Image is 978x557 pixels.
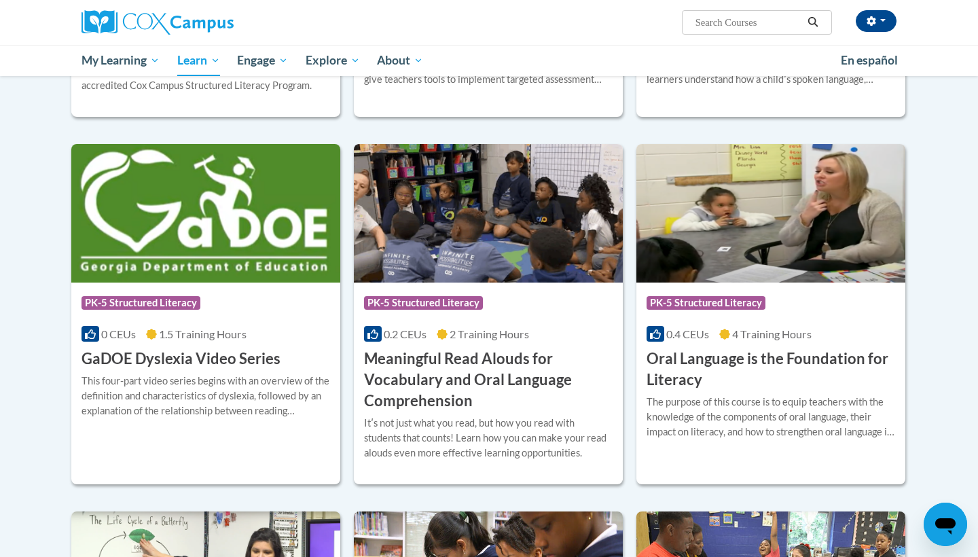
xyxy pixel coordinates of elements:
[364,296,483,310] span: PK-5 Structured Literacy
[647,296,765,310] span: PK-5 Structured Literacy
[71,144,340,283] img: Course Logo
[803,14,823,31] button: Search
[81,296,200,310] span: PK-5 Structured Literacy
[81,52,160,69] span: My Learning
[354,144,623,484] a: Course LogoPK-5 Structured Literacy0.2 CEUs2 Training Hours Meaningful Read Alouds for Vocabulary...
[81,10,340,35] a: Cox Campus
[732,327,812,340] span: 4 Training Hours
[856,10,896,32] button: Account Settings
[377,52,423,69] span: About
[81,10,234,35] img: Cox Campus
[841,53,898,67] span: En español
[636,144,905,283] img: Course Logo
[306,52,360,69] span: Explore
[369,45,433,76] a: About
[101,327,136,340] span: 0 CEUs
[159,327,247,340] span: 1.5 Training Hours
[924,503,967,546] iframe: Button to launch messaging window
[228,45,297,76] a: Engage
[81,348,280,370] h3: GaDOE Dyslexia Video Series
[384,327,427,340] span: 0.2 CEUs
[647,348,895,391] h3: Oral Language is the Foundation for Literacy
[177,52,220,69] span: Learn
[297,45,369,76] a: Explore
[81,63,330,93] div: This is the final, comprehensive exam for the IDA-accredited Cox Campus Structured Literacy Program.
[832,46,907,75] a: En español
[636,144,905,484] a: Course LogoPK-5 Structured Literacy0.4 CEUs4 Training Hours Oral Language is the Foundation for L...
[364,348,613,411] h3: Meaningful Read Alouds for Vocabulary and Oral Language Comprehension
[237,52,288,69] span: Engage
[694,14,803,31] input: Search Courses
[81,374,330,418] div: This four-part video series begins with an overview of the definition and characteristics of dysl...
[71,144,340,484] a: Course LogoPK-5 Structured Literacy0 CEUs1.5 Training Hours GaDOE Dyslexia Video SeriesThis four-...
[73,45,168,76] a: My Learning
[364,416,613,461] div: Itʹs not just what you read, but how you read with students that counts! Learn how you can make y...
[647,395,895,439] div: The purpose of this course is to equip teachers with the knowledge of the components of oral lang...
[168,45,229,76] a: Learn
[666,327,709,340] span: 0.4 CEUs
[61,45,917,76] div: Main menu
[450,327,529,340] span: 2 Training Hours
[354,144,623,283] img: Course Logo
